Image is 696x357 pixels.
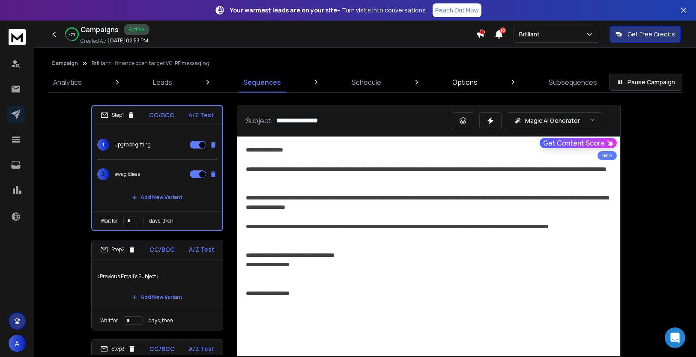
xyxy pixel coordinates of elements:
div: Beta [597,151,617,160]
p: A/Z Test [188,111,214,119]
p: days, then [149,317,173,324]
button: Add New Variant [125,189,189,206]
button: Pause Campaign [609,74,682,91]
p: Wait for [101,217,118,224]
img: logo [9,29,26,45]
p: Get Free Credits [627,30,675,39]
p: swag ideas [114,171,140,178]
strong: Your warmest leads are on your site [230,6,337,14]
div: Open Intercom Messenger [665,327,685,348]
div: Step 1 [101,111,135,119]
p: Magic AI Generator [525,116,580,125]
p: – Turn visits into conversations [230,6,426,15]
p: Sequences [243,77,281,87]
p: Analytics [53,77,82,87]
p: CC/BCC [149,245,175,254]
p: Subject: [246,116,273,126]
li: Step1CC/BCCA/Z Test1upgrade gifting2swag ideasAdd New VariantWait fordays, then [91,105,223,231]
span: 2 [97,168,109,180]
p: Reach Out Now [435,6,479,15]
p: <Previous Email's Subject> [97,265,218,289]
a: Sequences [238,72,286,92]
button: Get Content Score [540,138,617,148]
button: Magic AI Generator [507,112,603,129]
button: A [9,335,26,352]
h1: Campaigns [81,24,119,35]
p: Subsequences [549,77,597,87]
li: Step2CC/BCCA/Z Test<Previous Email's Subject>Add New VariantWait fordays, then [91,240,223,330]
span: 1 [97,139,109,151]
p: Created At: [81,38,106,45]
p: days, then [149,217,173,224]
button: Add New Variant [125,289,189,306]
a: Leads [148,72,177,92]
p: CC/BCC [149,345,175,353]
a: Options [447,72,483,92]
button: Get Free Credits [609,26,681,43]
a: Schedule [347,72,386,92]
p: A/Z Test [189,345,214,353]
a: Reach Out Now [433,3,481,17]
p: Schedule [352,77,381,87]
p: Brilliant [519,30,543,39]
p: CC/BCC [149,111,174,119]
div: Step 2 [100,246,136,253]
p: Wait for [100,317,118,324]
p: Options [452,77,478,87]
button: Campaign [51,60,78,67]
p: [DATE] 02:53 PM [108,37,148,44]
a: Analytics [48,72,87,92]
p: upgrade gifting [114,141,151,148]
p: Brilliant - finance open target VC-PE messaging [92,60,209,67]
div: Active [124,24,149,35]
a: Subsequences [544,72,602,92]
p: 75 % [69,32,75,37]
div: Step 3 [100,345,136,353]
p: Leads [153,77,172,87]
p: A/Z Test [189,245,214,254]
span: 30 [500,27,506,33]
